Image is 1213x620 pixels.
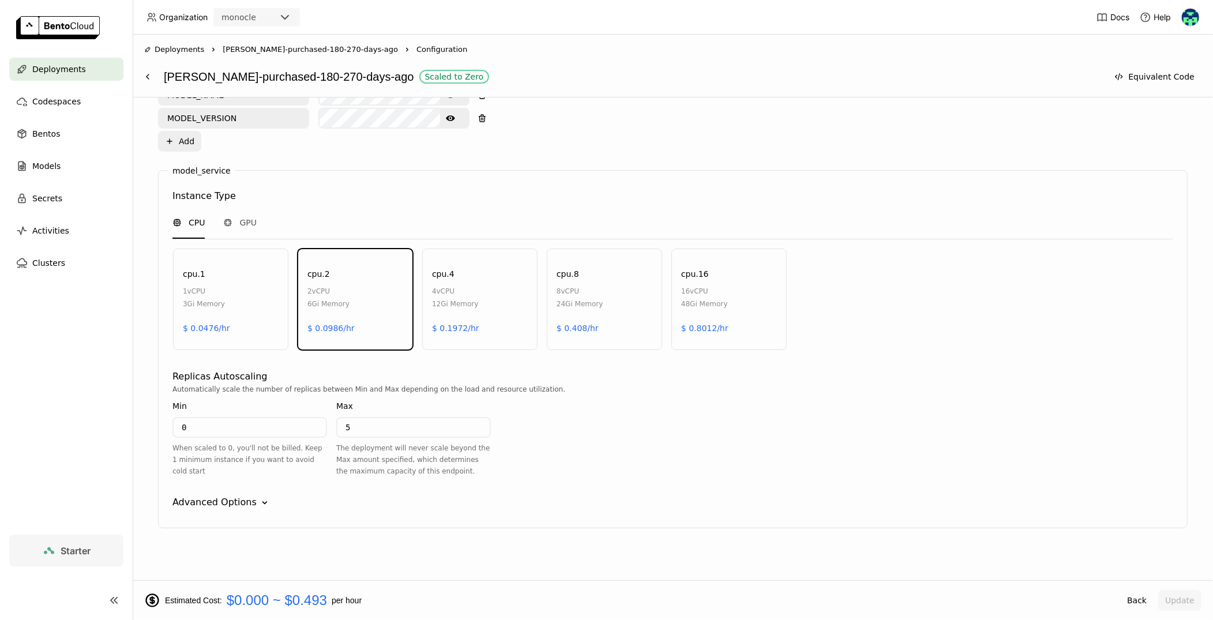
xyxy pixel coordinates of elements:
div: $ 0.408/hr [557,322,599,335]
svg: Down [259,497,271,509]
div: Instance Type [172,189,236,203]
div: monocle [221,12,256,23]
div: cpu.88vCPU24Gi Memory$ 0.408/hr [547,249,662,350]
div: cpu.1 [183,268,205,280]
span: Starter [61,545,91,557]
div: Advanced Options [172,495,1173,509]
span: [PERSON_NAME]-purchased-180-270-days-ago [223,44,398,55]
span: Docs [1110,12,1129,22]
button: Add [158,131,201,152]
span: Bentos [32,127,60,141]
button: Back [1120,590,1154,611]
svg: Show password text [446,114,455,123]
div: cpu.1616vCPU48Gi Memory$ 0.8012/hr [671,249,787,350]
div: 8 vCPU [557,285,603,298]
div: 24Gi Memory [557,298,603,310]
nav: Breadcrumbs navigation [144,44,1201,55]
span: $0.000 ~ $0.493 [227,592,327,608]
div: 16 vCPU [681,285,728,298]
span: Organization [159,12,208,22]
div: Advanced Options [172,495,257,509]
a: Docs [1096,12,1129,23]
span: Deployments [155,44,204,55]
a: Bentos [9,122,123,145]
div: 4 vCPU [432,285,479,298]
div: 3Gi Memory [183,298,225,310]
div: [PERSON_NAME]-purchased-180-270-days-ago [164,66,1102,88]
span: Codespaces [32,95,81,108]
svg: Right [209,45,218,54]
input: Key [159,109,308,127]
span: Secrets [32,191,62,205]
div: When scaled to 0, you'll not be billed. Keep 1 minimum instance if you want to avoid cold start [172,442,327,477]
img: Asaf Rotbart [1182,9,1199,26]
div: Estimated Cost: per hour [144,592,1116,608]
div: cpu.4 [432,268,455,280]
button: Update [1158,590,1201,611]
svg: Plus [165,137,174,146]
div: $ 0.0986/hr [307,322,355,335]
div: 2 vCPU [307,285,350,298]
a: Activities [9,219,123,242]
div: 48Gi Memory [681,298,728,310]
a: Deployments [9,58,123,81]
div: $ 0.8012/hr [681,322,728,335]
div: Max [336,400,353,412]
a: Secrets [9,187,123,210]
span: Configuration [416,44,467,55]
span: Activities [32,224,69,238]
div: cpu.16 [681,268,709,280]
span: GPU [239,217,257,228]
div: cpu.22vCPU6Gi Memory$ 0.0986/hr [298,249,413,350]
svg: Right [403,45,412,54]
div: cpu.2 [307,268,330,280]
span: CPU [189,217,205,228]
img: logo [16,16,100,39]
div: Scaled to Zero [425,72,484,81]
a: Models [9,155,123,178]
div: Min [172,400,187,412]
button: Show password text [440,109,461,127]
a: Starter [9,535,123,567]
span: Models [32,159,61,173]
div: cpu.8 [557,268,579,280]
div: cpu.11vCPU3Gi Memory$ 0.0476/hr [173,249,288,350]
a: Codespaces [9,90,123,113]
div: Deployments [144,44,204,55]
div: cpu.44vCPU12Gi Memory$ 0.1972/hr [422,249,538,350]
input: Selected monocle. [257,12,258,24]
div: 6Gi Memory [307,298,350,310]
span: Help [1154,12,1171,22]
div: $ 0.0476/hr [183,322,230,335]
div: 1 vCPU [183,285,225,298]
div: The deployment will never scale beyond the Max amount specified, which determines the maximum cap... [336,442,491,477]
div: $ 0.1972/hr [432,322,479,335]
div: Replicas Autoscaling [172,370,268,384]
a: Clusters [9,251,123,275]
div: Help [1140,12,1171,23]
div: Automatically scale the number of replicas between Min and Max depending on the load and resource... [172,384,1173,395]
span: Deployments [32,62,86,76]
div: 12Gi Memory [432,298,479,310]
label: model_service [172,166,231,175]
button: Equivalent Code [1107,66,1201,87]
span: Clusters [32,256,65,270]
